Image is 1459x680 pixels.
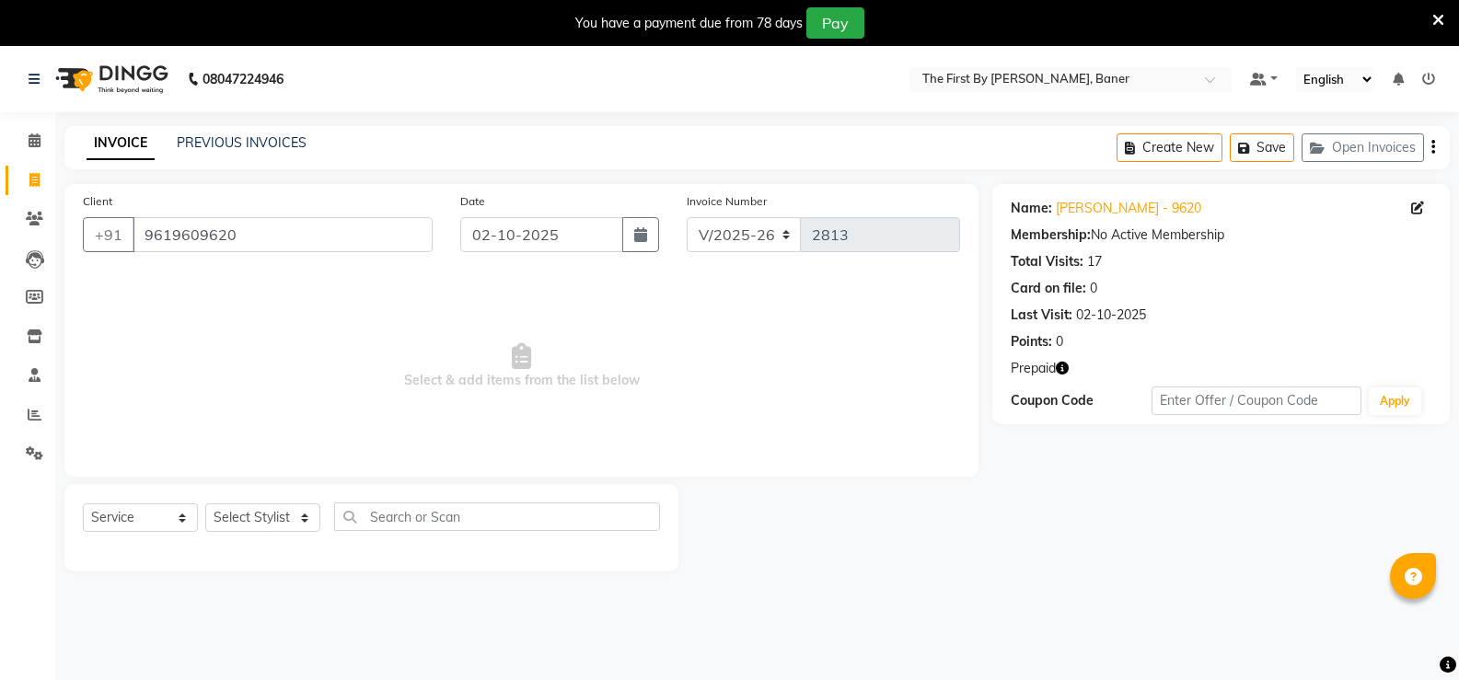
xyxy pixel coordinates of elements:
[1152,386,1361,415] input: Enter Offer / Coupon Code
[1011,279,1086,298] div: Card on file:
[83,193,112,210] label: Client
[83,274,960,458] span: Select & add items from the list below
[1117,133,1222,162] button: Create New
[1087,252,1102,271] div: 17
[575,14,803,33] div: You have a payment due from 78 days
[83,217,134,252] button: +91
[334,502,660,531] input: Search or Scan
[1011,305,1072,325] div: Last Visit:
[1011,199,1052,218] div: Name:
[1302,133,1424,162] button: Open Invoices
[1011,225,1091,245] div: Membership:
[1011,359,1056,378] span: Prepaid
[1011,391,1151,410] div: Coupon Code
[687,193,767,210] label: Invoice Number
[1011,225,1431,245] div: No Active Membership
[1369,387,1421,415] button: Apply
[1076,305,1146,325] div: 02-10-2025
[460,193,485,210] label: Date
[87,127,155,160] a: INVOICE
[1230,133,1294,162] button: Save
[1056,332,1063,352] div: 0
[1090,279,1097,298] div: 0
[806,7,864,39] button: Pay
[1382,606,1441,662] iframe: chat widget
[1011,252,1083,271] div: Total Visits:
[47,53,173,105] img: logo
[1011,332,1052,352] div: Points:
[203,53,284,105] b: 08047224946
[1056,199,1201,218] a: [PERSON_NAME] - 9620
[133,217,433,252] input: Search by Name/Mobile/Email/Code
[177,134,307,151] a: PREVIOUS INVOICES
